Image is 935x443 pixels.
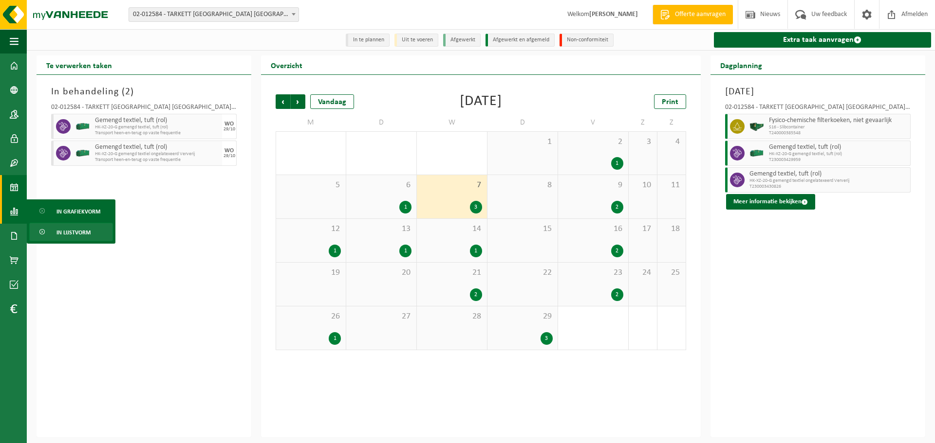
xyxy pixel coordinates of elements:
[51,85,237,99] h3: In behandeling ( )
[589,11,638,18] strong: [PERSON_NAME]
[611,201,623,213] div: 2
[492,224,553,234] span: 15
[711,55,772,74] h2: Dagplanning
[634,224,652,234] span: 17
[276,114,346,131] td: M
[769,130,908,136] span: T240000385548
[129,7,299,22] span: 02-012584 - TARKETT DENDERMONDE NV - DENDERMONDE
[56,223,91,242] span: In lijstvorm
[563,137,623,147] span: 2
[281,180,341,191] span: 5
[281,267,341,278] span: 19
[726,194,815,210] button: Meer informatie bekijken
[346,34,390,47] li: In te plannen
[37,55,122,74] h2: Te verwerken taken
[749,119,764,134] img: HK-XS-16-GN-00
[654,94,686,109] a: Print
[95,157,220,163] span: Transport heen-en-terug op vaste frequentie
[492,267,553,278] span: 22
[75,119,90,134] img: HK-XZ-20-GN-00
[769,117,908,124] span: Fysico-chemische filterkoeken, niet gevaarlijk
[422,224,482,234] span: 14
[422,311,482,322] span: 28
[276,94,290,109] span: Vorige
[75,146,90,160] img: HK-XZ-20-GN-00
[399,201,411,213] div: 1
[634,267,652,278] span: 24
[51,104,237,114] div: 02-012584 - TARKETT [GEOGRAPHIC_DATA] [GEOGRAPHIC_DATA] - [GEOGRAPHIC_DATA]
[634,137,652,147] span: 3
[563,224,623,234] span: 16
[673,10,728,19] span: Offerte aanvragen
[662,137,681,147] span: 4
[541,332,553,345] div: 3
[470,201,482,213] div: 3
[714,32,931,48] a: Extra taak aanvragen
[769,124,908,130] span: S16 - Slibcontainer
[486,34,555,47] li: Afgewerkt en afgemeld
[281,311,341,322] span: 26
[443,34,481,47] li: Afgewerkt
[95,124,220,130] span: HK-XZ-20-G gemengd textiel, tuft (rol)
[310,94,354,109] div: Vandaag
[563,267,623,278] span: 23
[563,180,623,191] span: 9
[281,224,341,234] span: 12
[125,87,131,97] span: 2
[611,288,623,301] div: 2
[329,245,341,257] div: 1
[470,245,482,257] div: 1
[560,34,614,47] li: Non-conformiteit
[129,8,299,21] span: 02-012584 - TARKETT DENDERMONDE NV - DENDERMONDE
[460,94,502,109] div: [DATE]
[224,154,235,159] div: 29/10
[95,130,220,136] span: Transport heen-en-terug op vaste frequentie
[291,94,305,109] span: Volgende
[487,114,558,131] td: D
[351,180,411,191] span: 6
[422,267,482,278] span: 21
[634,180,652,191] span: 10
[749,170,908,178] span: Gemengd textiel, tuft (rol)
[261,55,312,74] h2: Overzicht
[29,223,113,241] a: In lijstvorm
[95,117,220,124] span: Gemengd textiel, tuft (rol)
[56,202,100,221] span: In grafiekvorm
[653,5,733,24] a: Offerte aanvragen
[351,224,411,234] span: 13
[749,146,764,160] img: HK-XZ-20-GN-00
[399,245,411,257] div: 1
[492,311,553,322] span: 29
[558,114,629,131] td: V
[662,98,678,106] span: Print
[224,121,234,127] div: WO
[749,184,908,190] span: T230003430826
[29,202,113,220] a: In grafiekvorm
[470,288,482,301] div: 2
[629,114,657,131] td: Z
[346,114,417,131] td: D
[95,143,220,151] span: Gemengd textiel, tuft (rol)
[725,85,911,99] h3: [DATE]
[662,224,681,234] span: 18
[224,148,234,154] div: WO
[351,267,411,278] span: 20
[662,267,681,278] span: 25
[422,180,482,191] span: 7
[224,127,235,132] div: 29/10
[95,151,220,157] span: HK-XZ-20-G gemengd textiel ongelatexeerd Ververij
[329,332,341,345] div: 1
[611,157,623,170] div: 1
[657,114,686,131] td: Z
[749,178,908,184] span: HK-XZ-20-G gemengd textiel ongelatexeerd Ververij
[662,180,681,191] span: 11
[769,143,908,151] span: Gemengd textiel, tuft (rol)
[725,104,911,114] div: 02-012584 - TARKETT [GEOGRAPHIC_DATA] [GEOGRAPHIC_DATA] - [GEOGRAPHIC_DATA]
[417,114,487,131] td: W
[769,151,908,157] span: HK-XZ-20-G gemengd textiel, tuft (rol)
[611,245,623,257] div: 2
[492,137,553,147] span: 1
[769,157,908,163] span: T230003429959
[492,180,553,191] span: 8
[351,311,411,322] span: 27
